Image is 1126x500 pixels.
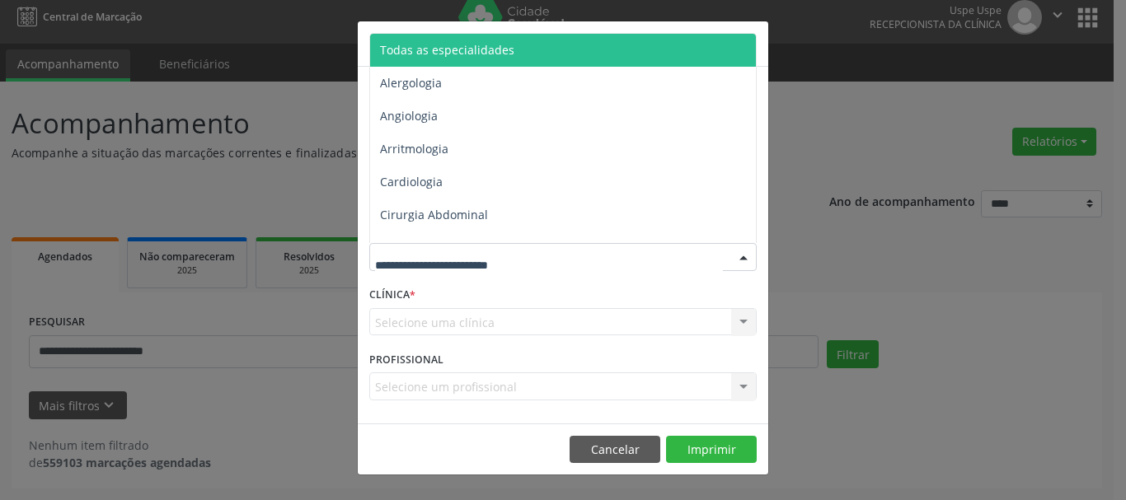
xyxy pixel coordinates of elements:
[735,21,768,62] button: Close
[380,141,448,157] span: Arritmologia
[369,283,415,308] label: CLÍNICA
[380,174,443,189] span: Cardiologia
[369,33,558,54] h5: Relatório de agendamentos
[380,240,481,255] span: Cirurgia Bariatrica
[380,75,442,91] span: Alergologia
[369,347,443,372] label: PROFISSIONAL
[380,108,438,124] span: Angiologia
[666,436,757,464] button: Imprimir
[380,207,488,222] span: Cirurgia Abdominal
[380,42,514,58] span: Todas as especialidades
[570,436,660,464] button: Cancelar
